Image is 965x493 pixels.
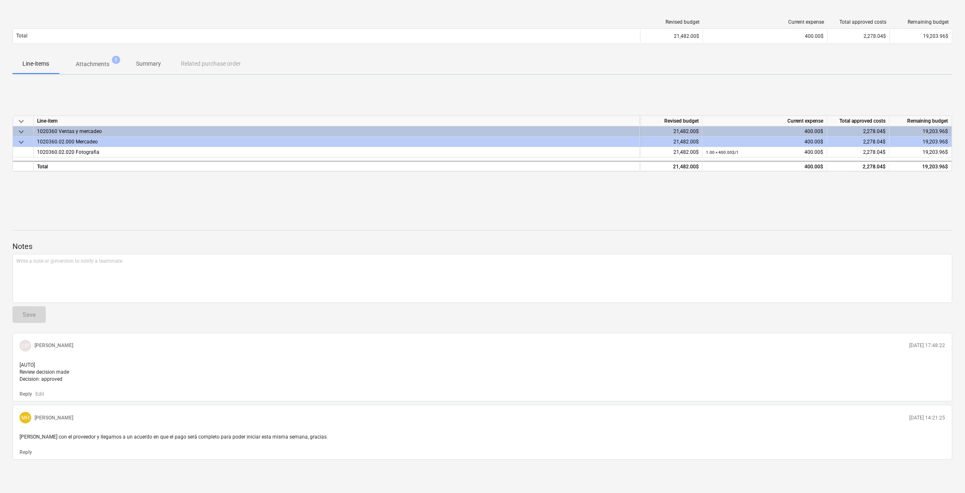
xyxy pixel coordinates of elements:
[16,32,27,39] p: Total
[37,149,99,155] span: 1020360.02.020 Fotografia
[35,414,73,422] p: [PERSON_NAME]
[20,391,32,398] button: Reply
[923,453,965,493] iframe: Chat Widget
[22,59,49,68] p: Line-items
[923,149,948,155] span: 19,203.96$
[76,60,109,69] p: Attachments
[20,449,32,456] button: Reply
[706,147,824,158] div: 400.00$
[16,137,26,147] span: keyboard_arrow_down
[12,242,953,251] p: Notes
[640,30,703,43] div: 21,482.00$
[640,147,703,158] div: 21,482.00$
[910,342,945,349] p: [DATE] 17:48:22
[706,126,824,137] div: 400.00$
[16,127,26,137] span: keyboard_arrow_down
[827,126,890,137] div: 2,278.04$
[37,137,636,147] div: 1020360.02.000 Mercadeo
[37,126,636,136] div: 1020360 Ventas y mercadeo
[112,56,120,64] span: 1
[827,116,890,126] div: Total approved costs
[890,126,952,137] div: 19,203.96$
[923,453,965,493] div: Widget de chat
[910,414,945,422] p: [DATE] 14:21:25
[923,33,949,39] span: 19,203.96$
[35,342,73,349] p: [PERSON_NAME]
[20,434,328,440] span: [PERSON_NAME] con el proveedor y llegamos a un acuerdo en que el pago será completo para poder in...
[640,126,703,137] div: 21,482.00$
[706,33,824,39] div: 400.00$
[34,161,640,171] div: Total
[703,116,827,126] div: Current expense
[706,137,824,147] div: 400.00$
[136,59,161,68] p: Summary
[34,116,640,126] div: Line-item
[890,116,952,126] div: Remaining budget
[706,19,824,25] div: Current expense
[827,30,890,43] div: 2,278.04$
[21,343,29,349] span: CP
[35,391,44,398] button: Edit
[21,415,30,421] span: MH
[640,116,703,126] div: Revised budget
[640,161,703,171] div: 21,482.00$
[706,150,739,155] small: 1.00 × 400.00$ / 1
[827,137,890,147] div: 2,278.04$
[831,19,887,25] div: Total approved costs
[893,19,949,25] div: Remaining budget
[20,362,69,382] span: [AUTO] Review decision made Decision: approved
[16,116,26,126] span: keyboard_arrow_down
[640,137,703,147] div: 21,482.00$
[864,149,886,155] span: 2,278.04$
[890,161,952,171] div: 19,203.96$
[890,137,952,147] div: 19,203.96$
[706,162,824,172] div: 400.00$
[827,161,890,171] div: 2,278.04$
[20,412,31,424] div: Marian Hernandez
[20,340,31,352] div: Claudia Perez
[644,19,700,25] div: Revised budget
